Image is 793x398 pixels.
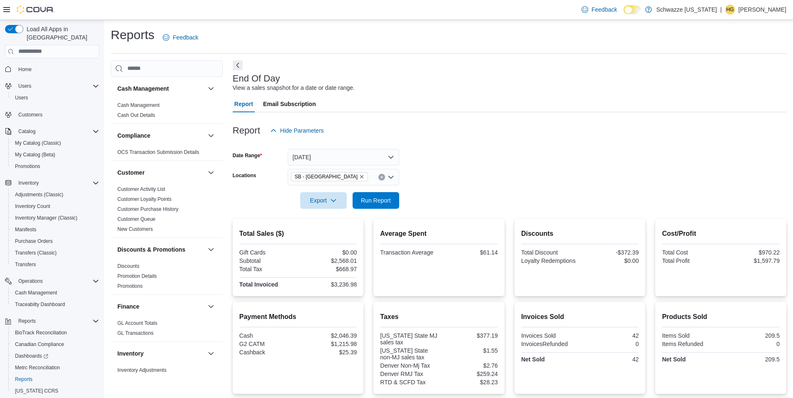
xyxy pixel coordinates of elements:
[12,213,99,223] span: Inventory Manager (Classic)
[111,184,223,237] div: Customer
[234,96,253,112] span: Report
[12,363,63,373] a: Metrc Reconciliation
[233,172,256,179] label: Locations
[15,81,99,91] span: Users
[117,102,159,108] a: Cash Management
[117,302,204,311] button: Finance
[295,173,358,181] span: SB - [GEOGRAPHIC_DATA]
[12,248,60,258] a: Transfers (Classic)
[15,376,32,383] span: Reports
[15,126,99,136] span: Catalog
[15,64,35,74] a: Home
[15,163,40,170] span: Promotions
[578,1,620,18] a: Feedback
[15,94,28,101] span: Users
[723,249,780,256] div: $970.22
[117,245,204,254] button: Discounts & Promotions
[18,180,39,186] span: Inventory
[15,353,48,359] span: Dashboards
[117,283,143,289] a: Promotions
[239,312,357,322] h2: Payment Methods
[12,190,99,200] span: Adjustments (Classic)
[521,249,578,256] div: Total Discount
[12,260,39,269] a: Transfers
[12,299,99,309] span: Traceabilty Dashboard
[117,367,167,373] a: Inventory Adjustments
[300,349,357,356] div: $25.39
[300,257,357,264] div: $2,568.01
[117,330,154,336] span: GL Transactions
[15,215,77,221] span: Inventory Manager (Classic)
[656,5,717,15] p: Schwazze [US_STATE]
[233,152,262,159] label: Date Range
[117,349,204,358] button: Inventory
[12,213,81,223] a: Inventory Manager (Classic)
[12,328,99,338] span: BioTrack Reconciliation
[233,74,280,84] h3: End Of Day
[117,320,157,326] span: GL Account Totals
[8,92,102,104] button: Users
[12,374,99,384] span: Reports
[12,363,99,373] span: Metrc Reconciliation
[380,362,437,369] div: Denver Non-Mj Tax
[12,328,70,338] a: BioTrack Reconciliation
[15,250,57,256] span: Transfers (Classic)
[15,341,64,348] span: Canadian Compliance
[239,341,296,347] div: G2 CATM
[15,178,99,188] span: Inventory
[12,161,99,171] span: Promotions
[18,66,32,73] span: Home
[361,196,391,205] span: Run Report
[117,186,165,192] a: Customer Activity List
[23,25,99,42] span: Load All Apps in [GEOGRAPHIC_DATA]
[12,236,99,246] span: Purchase Orders
[117,330,154,336] a: GL Transactions
[624,5,641,14] input: Dark Mode
[263,96,316,112] span: Email Subscription
[206,349,216,358] button: Inventory
[15,226,36,233] span: Manifests
[12,386,62,396] a: [US_STATE] CCRS
[380,332,437,346] div: [US_STATE] State MJ sales tax
[12,339,99,349] span: Canadian Compliance
[521,229,639,239] h2: Discounts
[380,229,498,239] h2: Average Spent
[239,229,357,239] h2: Total Sales ($)
[380,371,437,377] div: Denver RMJ Tax
[582,332,639,339] div: 42
[206,131,216,141] button: Compliance
[723,332,780,339] div: 209.5
[239,281,278,288] strong: Total Invoiced
[624,14,624,15] span: Dark Mode
[15,81,35,91] button: Users
[117,206,179,212] a: Customer Purchase History
[12,225,99,235] span: Manifests
[117,226,153,232] span: New Customers
[15,64,99,74] span: Home
[300,281,357,288] div: $3,236.98
[233,60,243,70] button: Next
[8,339,102,350] button: Canadian Compliance
[280,126,324,135] span: Hide Parameters
[300,192,347,209] button: Export
[117,196,172,202] a: Customer Loyalty Points
[582,257,639,264] div: $0.00
[117,131,150,140] h3: Compliance
[15,238,53,245] span: Purchase Orders
[173,33,198,42] span: Feedback
[15,109,99,120] span: Customers
[12,201,54,211] a: Inventory Count
[233,84,355,92] div: View a sales snapshot for a date or date range.
[15,178,42,188] button: Inventory
[2,126,102,137] button: Catalog
[521,341,578,347] div: InvoicesRefunded
[8,247,102,259] button: Transfers (Classic)
[159,29,201,46] a: Feedback
[8,362,102,373] button: Metrc Reconciliation
[12,201,99,211] span: Inventory Count
[8,137,102,149] button: My Catalog (Classic)
[521,332,578,339] div: Invoices Sold
[662,341,719,347] div: Items Refunded
[12,374,36,384] a: Reports
[720,5,722,15] p: |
